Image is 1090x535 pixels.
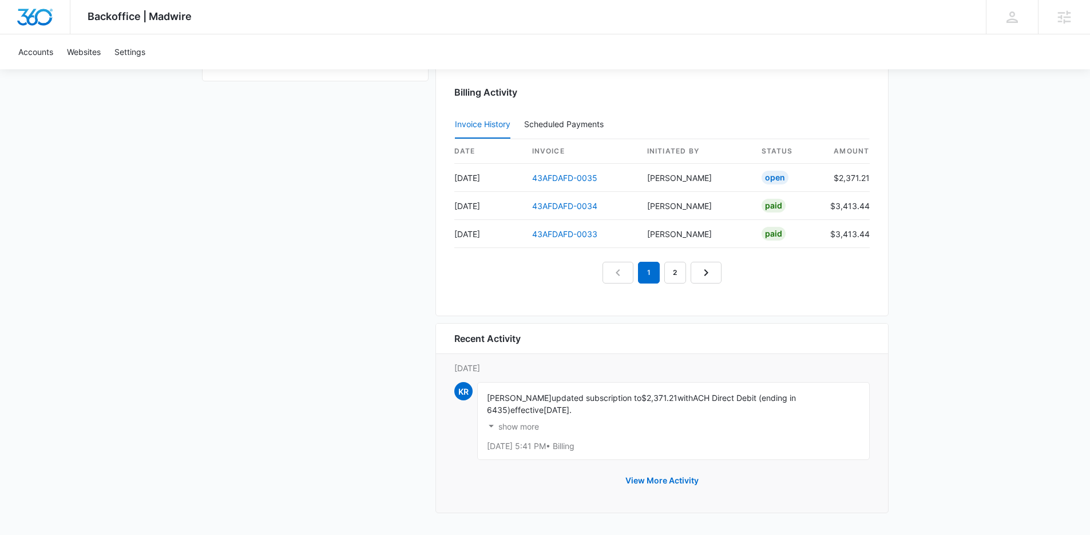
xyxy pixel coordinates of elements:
span: [DATE]. [544,405,572,415]
div: Paid [762,227,786,241]
p: [DATE] [454,362,870,374]
td: [DATE] [454,220,523,248]
div: Paid [762,199,786,213]
th: invoice [523,139,638,164]
a: 43AFDAFD-0035 [532,173,597,183]
td: $2,371.21 [821,164,870,192]
a: 43AFDAFD-0034 [532,201,597,211]
td: [PERSON_NAME] [638,192,752,220]
td: [PERSON_NAME] [638,164,752,192]
h3: Billing Activity [454,85,870,99]
p: [DATE] 5:41 PM • Billing [487,442,860,450]
a: Accounts [11,34,60,69]
span: $2,371.21 [641,393,677,403]
button: View More Activity [614,467,710,494]
td: $3,413.44 [821,220,870,248]
div: Open [762,171,788,184]
span: [PERSON_NAME] [487,393,552,403]
td: [DATE] [454,192,523,220]
span: effective [510,405,544,415]
nav: Pagination [603,262,722,284]
th: Initiated By [638,139,752,164]
a: Websites [60,34,108,69]
a: Settings [108,34,152,69]
td: [DATE] [454,164,523,192]
em: 1 [638,262,660,284]
button: Invoice History [455,111,510,139]
a: Page 2 [664,262,686,284]
p: show more [498,423,539,431]
span: updated subscription to [552,393,641,403]
h6: Recent Activity [454,332,521,345]
a: 43AFDAFD-0033 [532,229,597,239]
a: Next Page [691,262,722,284]
button: show more [487,416,539,438]
div: Scheduled Payments [524,120,608,128]
th: status [752,139,821,164]
span: Backoffice | Madwire [88,10,192,22]
td: $3,413.44 [821,192,870,220]
th: date [454,139,523,164]
td: [PERSON_NAME] [638,220,752,248]
span: KR [454,382,473,400]
span: with [677,393,693,403]
th: amount [821,139,870,164]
